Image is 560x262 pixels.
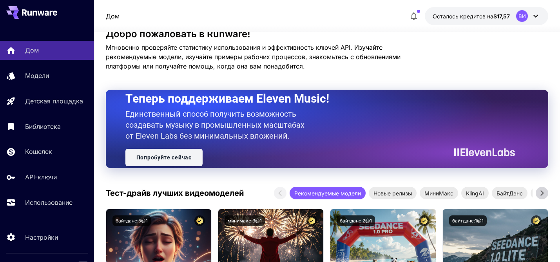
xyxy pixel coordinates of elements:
div: МиниМакс [420,187,458,199]
font: KlingAI [466,190,484,197]
font: байтданс:1@1 [452,218,484,224]
font: Кошелек [25,148,52,155]
font: Добро пожаловать в Runware! [106,28,250,40]
font: Настройки [25,233,58,241]
a: Попробуйте сейчас [125,149,203,166]
font: Попробуйте сейчас [136,154,192,161]
button: Сертифицированная модель — проверена на наилучшую производительность и включает коммерческую лице... [531,215,542,226]
div: $17.57063 [433,12,510,20]
button: Сертифицированная модель — проверена на наилучшую производительность и включает коммерческую лице... [306,215,317,226]
div: БайтДэнс [492,187,527,199]
div: KlingAI [461,187,489,199]
div: Новые релизы [369,187,417,199]
font: Новые релизы [373,190,412,197]
font: БайтДэнс [497,190,523,197]
button: байтданс:2@1 [337,215,375,226]
div: Рекомендуемые модели [290,187,366,199]
font: Тест-драйв лучших видеомоделей [106,188,244,198]
font: Библиотека [25,123,61,130]
button: Сертифицированная модель — проверена на наилучшую производительность и включает коммерческую лице... [194,215,205,226]
nav: хлебные крошки [106,11,120,21]
font: $17,57 [493,13,510,20]
font: Осталось кредитов на [433,13,493,20]
font: Дом [25,46,39,54]
font: Рекомендуемые модели [294,190,361,197]
font: байтданс:5@1 [116,218,148,224]
button: байтданс:5@1 [112,215,151,226]
font: Дом [106,12,120,20]
font: Модели [25,72,49,80]
font: API-ключи [25,173,57,181]
button: Сертифицированная модель — проверена на наилучшую производительность и включает коммерческую лице... [419,215,430,226]
font: МиниМакс [424,190,453,197]
button: байтданс:1@1 [449,215,487,226]
button: $17.57063ВИ [425,7,548,25]
font: минимакс:3@1 [228,218,262,224]
font: Использование [25,199,72,206]
font: Детская площадка [25,97,83,105]
font: Мгновенно проверяйте статистику использования и эффективность ключей API. Изучайте рекомендуемые ... [106,43,401,70]
button: минимакс:3@1 [225,215,265,226]
font: байтданс:2@1 [340,218,372,224]
font: ВИ [518,13,526,19]
a: Дом [106,11,120,21]
font: Единственный способ получить возможность создавать музыку в промышленных масштабах от Eleven Labs... [125,109,304,141]
font: Теперь поддерживаем Eleven Music! [125,92,329,105]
